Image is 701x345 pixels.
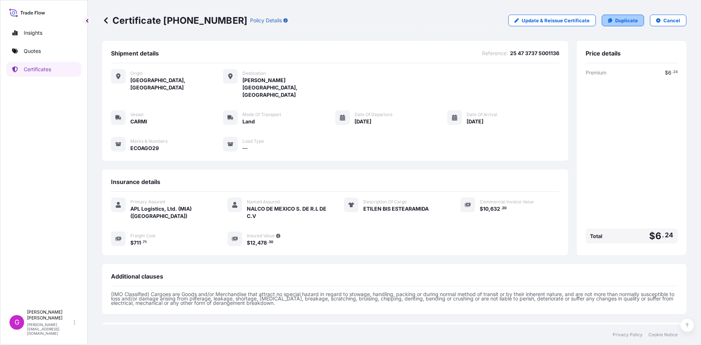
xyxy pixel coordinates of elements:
span: Reference : [482,50,508,57]
span: . [141,241,142,244]
span: [DATE] [467,118,483,125]
span: 10 [483,206,489,211]
span: Commercial Invoice Value [480,199,534,205]
span: APL Logistics, Ltd. (MIA) ([GEOGRAPHIC_DATA]) [130,205,210,220]
span: 24 [665,233,673,237]
p: Policy Details [250,17,282,24]
span: 30 [269,241,273,244]
span: 25 47 3737 5001136 [510,50,559,57]
span: Price details [586,50,621,57]
span: Date of Departure [355,112,392,118]
a: Cookie Notice [648,332,678,338]
p: Certificates [24,66,51,73]
span: . [501,207,502,210]
span: Load Type [242,138,264,144]
p: Duplicate [615,17,638,24]
span: Total [590,233,602,240]
span: $ [665,70,668,75]
span: [DATE] [355,118,371,125]
span: Land [242,118,255,125]
span: 632 [490,206,500,211]
span: $ [130,240,134,245]
span: Additional clauses [111,273,163,280]
span: ETILEN BIS ESTEARAMIDA [363,205,429,212]
span: G [15,319,19,326]
span: Marks & Numbers [130,138,168,144]
p: Certificate [PHONE_NUMBER] [102,15,247,26]
p: Update & Reissue Certificate [522,17,590,24]
span: CARMI [130,118,147,125]
a: Duplicate [602,15,644,26]
span: Insured Value [247,233,275,239]
p: [PERSON_NAME][EMAIL_ADDRESS][DOMAIN_NAME] [27,322,72,336]
span: [PERSON_NAME][GEOGRAPHIC_DATA], [GEOGRAPHIC_DATA] [242,77,335,99]
span: Premium [586,69,606,76]
span: . [267,241,268,244]
span: Freight Cost [130,233,156,239]
a: Insights [6,26,81,40]
p: (IMO Classified) Cargoes are Goods and/or Merchandise that attract no special hazard in regard to... [111,292,678,305]
span: Destination [242,70,266,76]
span: $ [480,206,483,211]
span: , [489,206,490,211]
a: Certificates [6,62,81,77]
span: $ [649,231,655,241]
span: 24 [673,71,678,73]
span: ECOAGO29 [130,145,159,152]
span: Named Assured [247,199,280,205]
span: Origin [130,70,143,76]
span: 711 [134,240,141,245]
span: Insurance details [111,178,160,185]
span: NALCO DE MEXICO S. DE R.L DE C.V [247,205,326,220]
span: Primary Assured [130,199,165,205]
span: 478 [257,240,267,245]
span: Description Of Cargo [363,199,407,205]
span: , [256,240,257,245]
span: 20 [502,207,507,210]
span: 6 [668,70,671,75]
p: Insights [24,29,42,37]
span: . [662,233,664,237]
span: [GEOGRAPHIC_DATA], [GEOGRAPHIC_DATA] [130,77,223,91]
button: Cancel [650,15,686,26]
p: Quotes [24,47,41,55]
span: Vessel [130,112,143,118]
span: — [242,145,248,152]
span: . [672,71,673,73]
span: $ [247,240,250,245]
span: 71 [143,241,146,244]
a: Privacy Policy [613,332,643,338]
span: Mode of Transport [242,112,281,118]
a: Quotes [6,44,81,58]
span: 6 [655,231,661,241]
a: Update & Reissue Certificate [508,15,596,26]
span: Date of Arrival [467,112,497,118]
p: [PERSON_NAME] [PERSON_NAME] [27,309,72,321]
span: 12 [250,240,256,245]
p: Cancel [663,17,680,24]
span: Shipment details [111,50,159,57]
